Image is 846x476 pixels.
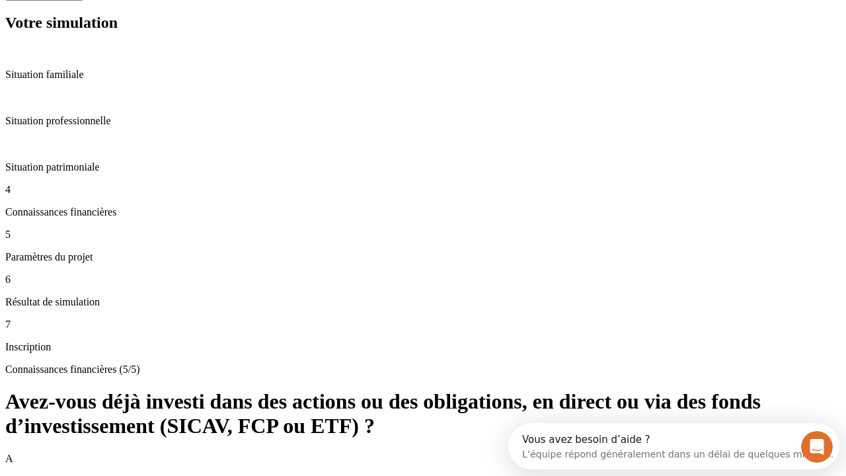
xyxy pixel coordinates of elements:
p: Inscription [5,341,841,353]
p: Résultat de simulation [5,296,841,308]
iframe: Intercom live chat discovery launcher [508,423,839,469]
p: 6 [5,274,841,286]
p: 4 [5,184,841,196]
h2: Votre simulation [5,14,841,32]
div: Ouvrir le Messenger Intercom [5,5,364,42]
p: Situation professionnelle [5,115,841,127]
iframe: Intercom live chat [801,431,833,463]
p: 5 [5,229,841,241]
div: Vous avez besoin d’aide ? [14,11,325,22]
p: Situation patrimoniale [5,161,841,173]
p: Connaissances financières (5/5) [5,364,841,376]
p: 7 [5,319,841,331]
p: A [5,453,841,465]
h1: Avez-vous déjà investi dans des actions ou des obligations, en direct ou via des fonds d’investis... [5,389,841,438]
div: L’équipe répond généralement dans un délai de quelques minutes. [14,22,325,36]
p: Situation familiale [5,69,841,81]
p: Paramètres du projet [5,251,841,263]
p: Connaissances financières [5,206,841,218]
